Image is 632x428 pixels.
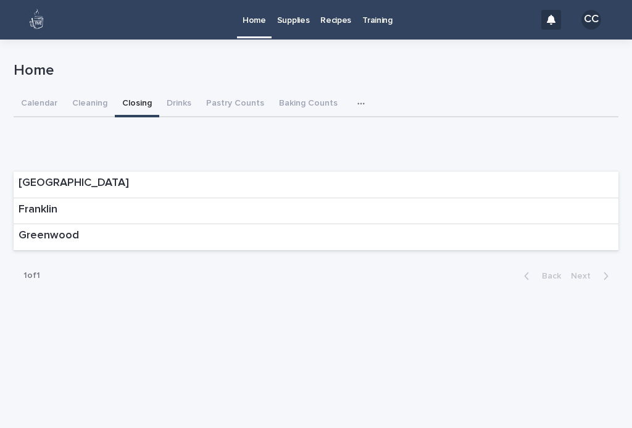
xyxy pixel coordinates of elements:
a: Greenwood [14,224,618,251]
button: Next [566,271,618,282]
button: Cleaning [65,91,115,117]
button: Baking Counts [272,91,345,117]
p: Greenwood [19,229,79,243]
p: [GEOGRAPHIC_DATA] [19,177,129,190]
button: Pastry Counts [199,91,272,117]
p: 1 of 1 [14,261,50,291]
img: 80hjoBaRqlyywVK24fQd [25,7,49,32]
a: [GEOGRAPHIC_DATA] [14,172,618,198]
p: Home [14,62,613,80]
span: Back [534,272,561,280]
button: Closing [115,91,159,117]
span: Next [571,272,598,280]
button: Calendar [14,91,65,117]
button: Drinks [159,91,199,117]
p: Franklin [19,203,57,217]
a: Franklin [14,198,618,225]
button: Back [514,271,566,282]
div: CC [581,10,601,30]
